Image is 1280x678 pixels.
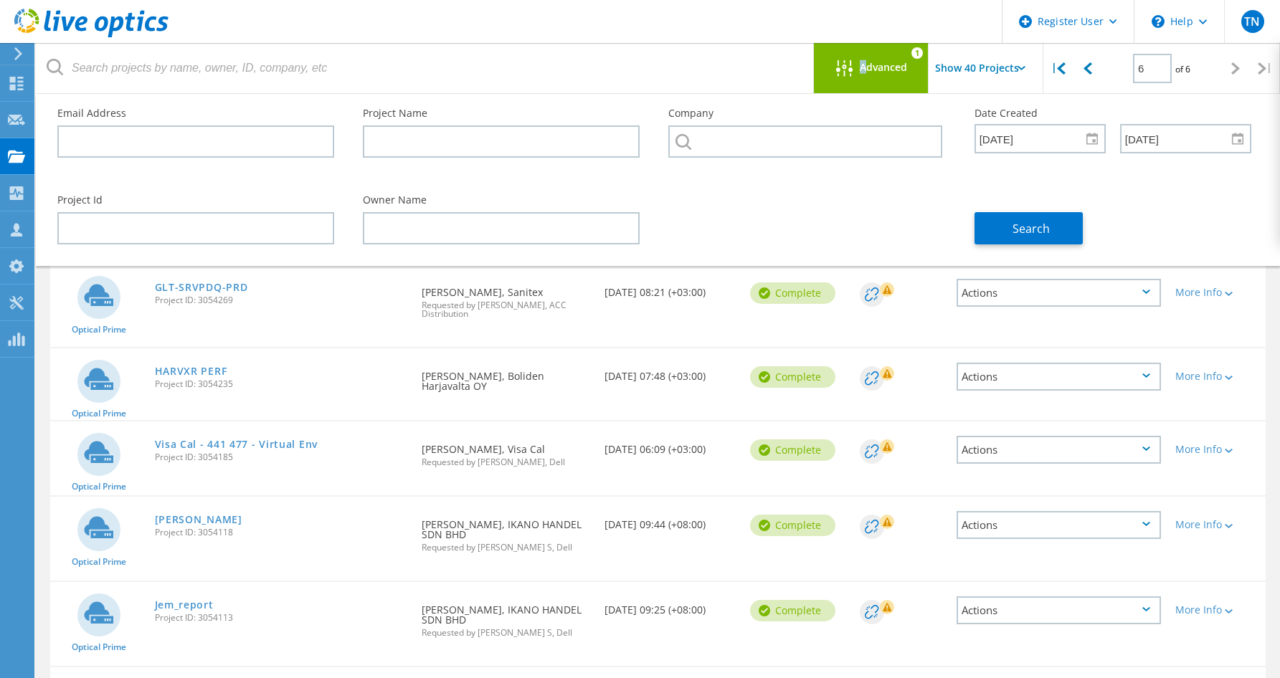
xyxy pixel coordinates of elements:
div: More Info [1175,605,1258,615]
a: GLT-SRVPDQ-PRD [155,282,248,292]
div: Actions [957,596,1161,624]
div: Actions [957,363,1161,391]
div: [PERSON_NAME], IKANO HANDEL SDN BHD [414,497,597,566]
a: Live Optics Dashboard [14,30,169,40]
span: TN [1244,16,1260,27]
span: Optical Prime [72,325,126,334]
div: Actions [957,279,1161,307]
div: More Info [1175,371,1258,381]
div: Complete [750,515,835,536]
label: Company [668,108,945,118]
div: [DATE] 09:25 (+08:00) [597,582,743,629]
span: Project ID: 3054235 [155,380,408,388]
div: | [1251,43,1280,94]
div: [DATE] 07:48 (+03:00) [597,348,743,396]
div: Complete [750,282,835,304]
span: Requested by [PERSON_NAME] S, Dell [422,629,589,637]
label: Date Created [975,108,1251,118]
a: Jem_report [155,600,214,610]
label: Email Address [57,108,334,118]
div: More Info [1175,444,1258,454]
div: Actions [957,436,1161,464]
a: Visa Cal - 441 477 - Virtual Env [155,439,318,449]
label: Project Name [363,108,640,118]
span: Requested by [PERSON_NAME], Dell [422,458,589,467]
input: Start [976,125,1094,152]
input: Search projects by name, owner, ID, company, etc [36,43,815,93]
div: Complete [750,600,835,621]
div: | [1043,43,1073,94]
span: Optical Prime [72,409,126,418]
span: Requested by [PERSON_NAME] S, Dell [422,543,589,552]
label: Owner Name [363,195,640,205]
span: of 6 [1175,63,1190,75]
span: Project ID: 3054185 [155,453,408,462]
div: More Info [1175,520,1258,530]
span: Optical Prime [72,558,126,566]
div: More Info [1175,287,1258,297]
span: Requested by [PERSON_NAME], ACC Distribution [422,301,589,318]
span: Project ID: 3054269 [155,296,408,305]
div: [DATE] 09:44 (+08:00) [597,497,743,544]
span: Project ID: 3054113 [155,613,408,622]
button: Search [975,212,1083,244]
div: Actions [957,511,1161,539]
span: Optical Prime [72,482,126,491]
div: [DATE] 06:09 (+03:00) [597,421,743,469]
label: Project Id [57,195,334,205]
div: [PERSON_NAME], Sanitex [414,264,597,333]
div: Complete [750,366,835,388]
div: [PERSON_NAME], Visa Cal [414,421,597,481]
a: HARVXR PERF [155,366,227,376]
span: Advanced [860,62,907,72]
div: Complete [750,439,835,461]
svg: \n [1152,15,1165,28]
span: Project ID: 3054118 [155,528,408,537]
div: [PERSON_NAME], IKANO HANDEL SDN BHD [414,582,597,651]
span: Optical Prime [72,643,126,651]
div: [PERSON_NAME], Boliden Harjavalta OY [414,348,597,406]
span: Search [1013,221,1050,237]
div: [DATE] 08:21 (+03:00) [597,264,743,312]
input: End [1122,125,1240,152]
a: [PERSON_NAME] [155,515,242,525]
